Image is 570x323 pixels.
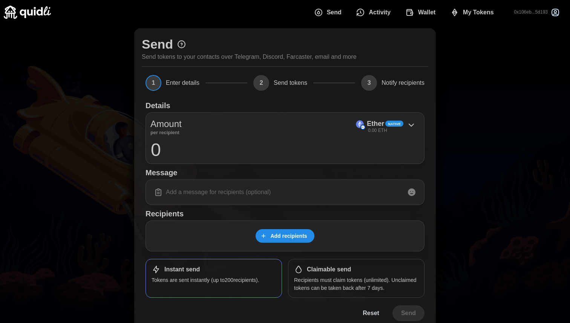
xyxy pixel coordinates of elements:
input: 0 [150,140,420,159]
span: 1 [146,75,161,91]
span: My Tokens [463,5,494,20]
button: 1Enter details [146,75,199,91]
span: Add recipients [270,230,307,242]
p: Tokens are sent instantly (up to 200 recipients). [152,276,276,284]
h1: Send [142,36,173,52]
h1: Details [146,101,170,110]
button: 3Notify recipients [361,75,424,91]
img: Ether (on Base) [356,120,364,128]
button: Send [308,5,350,20]
h1: Claimable send [307,266,351,274]
span: Send [327,5,342,20]
span: Send tokens [274,80,307,86]
button: My Tokens [444,5,502,20]
h1: Message [146,168,424,178]
span: 3 [361,75,377,91]
button: 0x106eb...5d193 [508,2,566,23]
span: Send [401,306,416,321]
button: 2Send tokens [253,75,307,91]
span: Native [388,121,401,127]
span: Wallet [418,5,436,20]
img: Quidli [4,6,51,19]
p: per recipient [150,131,182,135]
button: Reset [354,305,388,321]
span: Enter details [166,80,199,86]
h1: Instant send [164,266,200,274]
span: Activity [369,5,391,20]
p: 0.00 ETH [368,127,387,134]
button: Wallet [399,5,444,20]
p: Send tokens to your contacts over Telegram, Discord, Farcaster, email and more [142,52,357,62]
span: 2 [253,75,269,91]
p: Ether [367,118,384,129]
p: Amount [150,117,182,131]
span: Notify recipients [382,80,424,86]
span: Reset [363,306,379,321]
button: Add recipients [256,229,314,243]
p: Recipients must claim tokens (unlimited). Unclaimed tokens can be taken back after 7 days. [294,276,418,292]
h1: Recipients [146,209,424,219]
input: Add a message for recipients (optional) [150,184,420,200]
button: Activity [350,5,399,20]
p: 0x106eb...5d193 [514,9,548,15]
button: Send [392,305,424,321]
